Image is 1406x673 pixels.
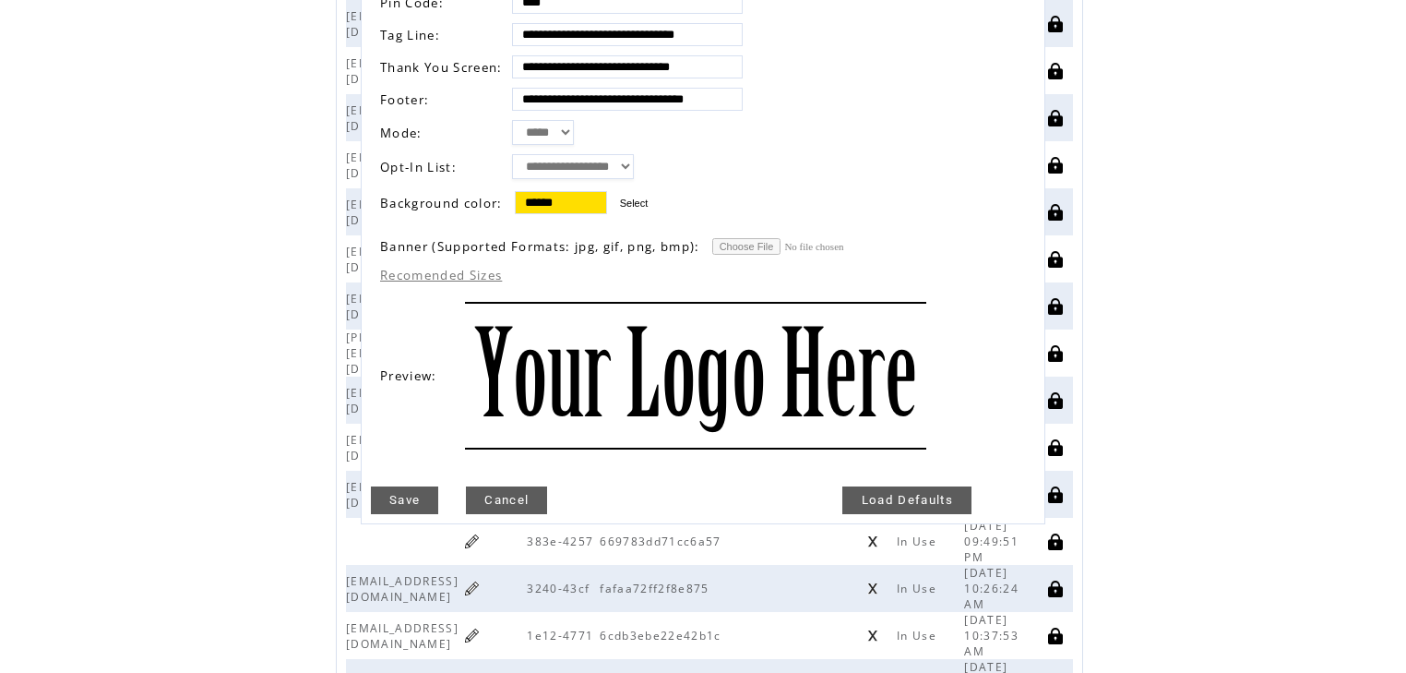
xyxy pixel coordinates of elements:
span: [EMAIL_ADDRESS][DOMAIN_NAME] [346,573,459,605]
a: Click to disable this license [1047,204,1064,221]
span: 383e-4257 [527,534,598,549]
a: Click to disable this license [1047,439,1064,456]
a: Click to unregister this device from this license [867,583,878,595]
span: 6cdb3ebe22e42b1c [600,628,725,643]
a: Click to unregister this device from this license [867,630,878,642]
span: [DATE] 10:26:24 AM [964,565,1019,612]
a: Click to edit kiosk [463,627,481,644]
span: [EMAIL_ADDRESS][DOMAIN_NAME] [346,55,459,87]
a: Click to disable this license [1047,298,1064,315]
span: 3240-43cf [527,581,594,596]
a: Click to edit kiosk [463,533,481,550]
span: Banner (Supported Formats: jpg, gif, png, bmp): [380,238,700,255]
span: Mode: [380,125,423,141]
a: Click to disable this license [1047,487,1064,503]
span: [DATE] 10:37:53 AM [964,612,1019,659]
span: [PERSON_NAME][EMAIL_ADDRESS][DOMAIN_NAME] [346,330,459,377]
span: [DATE] 09:49:51 PM [964,518,1019,565]
span: [EMAIL_ADDRESS][DOMAIN_NAME] [346,197,459,228]
a: Click to disable this license [1047,16,1064,32]
span: Background color: [380,195,503,211]
span: [EMAIL_ADDRESS][DOMAIN_NAME] [346,385,459,416]
span: 669783dd71cc6a57 [600,534,725,549]
span: [EMAIL_ADDRESS][DOMAIN_NAME] [346,479,459,511]
a: Click to disable this license [1047,628,1064,644]
a: Save [371,487,438,514]
a: Click to disable this license [1047,63,1064,79]
label: Select [620,198,649,209]
a: Click to disable this license [1047,345,1064,362]
span: fafaa72ff2f8e875 [600,581,713,596]
span: 1e12-4771 [527,628,598,643]
span: [EMAIL_ADDRESS][DOMAIN_NAME] [346,102,459,134]
a: Click to disable this license [1047,581,1064,597]
span: Opt-In List: [380,159,457,175]
a: Click to disable this license [1047,110,1064,126]
a: Click to edit kiosk [463,580,481,597]
span: Thank You Screen: [380,59,503,76]
span: Tag Line: [380,27,440,43]
span: In Use [897,534,941,549]
span: [EMAIL_ADDRESS][DOMAIN_NAME] [346,8,459,40]
a: Click to unregister this device from this license [867,535,878,547]
span: [EMAIL_ADDRESS][DOMAIN_NAME] [346,620,459,652]
label: Recomended Sizes [380,267,502,283]
span: [EMAIL_ADDRESS][DOMAIN_NAME] [346,291,459,322]
a: Click to disable this license [1047,157,1064,174]
span: In Use [897,581,941,596]
a: Click to disable this license [1047,251,1064,268]
span: [EMAIL_ADDRESS][DOMAIN_NAME] [346,432,459,463]
a: Click to disable this license [1047,534,1064,550]
a: Cancel [466,487,547,514]
span: In Use [897,628,941,643]
span: [EMAIL_ADDRESS][DOMAIN_NAME] [346,244,459,275]
span: Preview: [380,367,437,384]
span: [EMAIL_ADDRESS][DOMAIN_NAME] [346,150,459,181]
span: Footer: [380,91,429,108]
a: Click to disable this license [1047,392,1064,409]
a: Load Defaults [842,487,971,514]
